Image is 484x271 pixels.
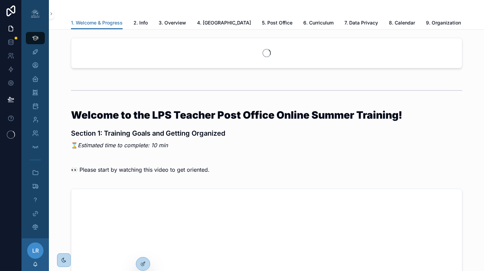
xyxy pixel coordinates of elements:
a: 1. Welcome & Progress [71,17,123,30]
a: 7. Data Privacy [344,17,378,30]
h1: Welcome to the LPS Teacher Post Office Online Summer Training! [71,110,462,120]
a: 4. [GEOGRAPHIC_DATA] [197,17,251,30]
span: 9. Organization [426,19,461,26]
h3: Section 1: Training Goals and Getting Organized [71,128,462,138]
img: App logo [30,8,41,19]
span: 7. Data Privacy [344,19,378,26]
span: 6. Curriculum [303,19,334,26]
span: 2. Info [133,19,148,26]
em: Estimated time to complete: 10 min [78,142,168,149]
p: ⌛ [71,141,462,149]
span: 4. [GEOGRAPHIC_DATA] [197,19,251,26]
a: 2. Info [133,17,148,30]
a: 9. Organization [426,17,461,30]
a: 3. Overview [159,17,186,30]
span: 5. Post Office [262,19,292,26]
span: LR [32,247,39,255]
div: scrollable content [22,27,49,238]
p: 👀 Please start by watching this video to get oriented. [71,166,462,174]
a: 6. Curriculum [303,17,334,30]
span: 1. Welcome & Progress [71,19,123,26]
a: 8. Calendar [389,17,415,30]
span: 8. Calendar [389,19,415,26]
span: 3. Overview [159,19,186,26]
a: 5. Post Office [262,17,292,30]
